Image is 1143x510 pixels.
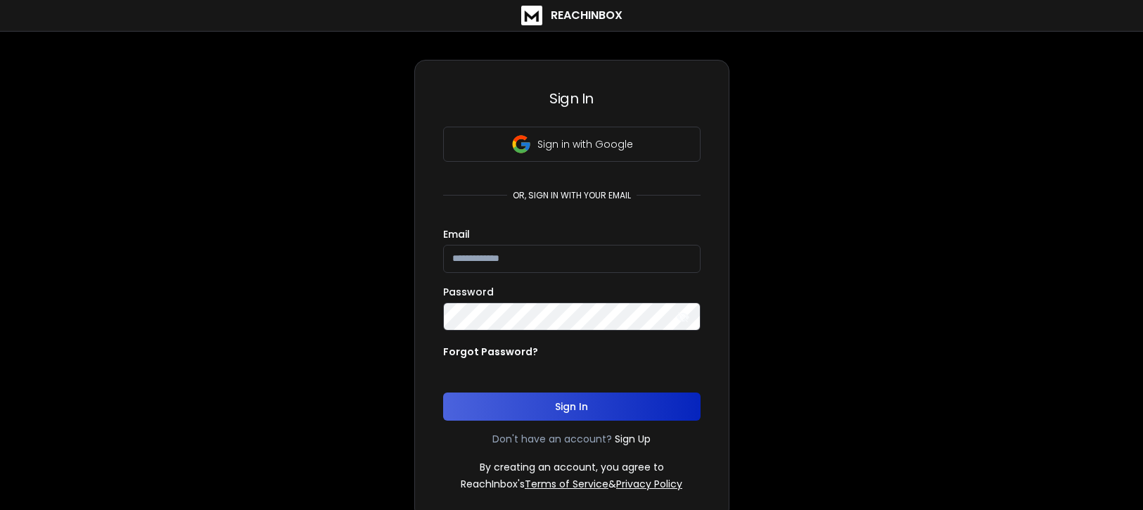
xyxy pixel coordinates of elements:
[443,287,494,297] label: Password
[461,477,682,491] p: ReachInbox's &
[443,393,701,421] button: Sign In
[537,137,633,151] p: Sign in with Google
[616,477,682,491] a: Privacy Policy
[443,89,701,108] h3: Sign In
[521,6,622,25] a: ReachInbox
[443,345,538,359] p: Forgot Password?
[507,190,637,201] p: or, sign in with your email
[525,477,608,491] a: Terms of Service
[521,6,542,25] img: logo
[443,127,701,162] button: Sign in with Google
[443,229,470,239] label: Email
[492,432,612,446] p: Don't have an account?
[480,460,664,474] p: By creating an account, you agree to
[615,432,651,446] a: Sign Up
[551,7,622,24] h1: ReachInbox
